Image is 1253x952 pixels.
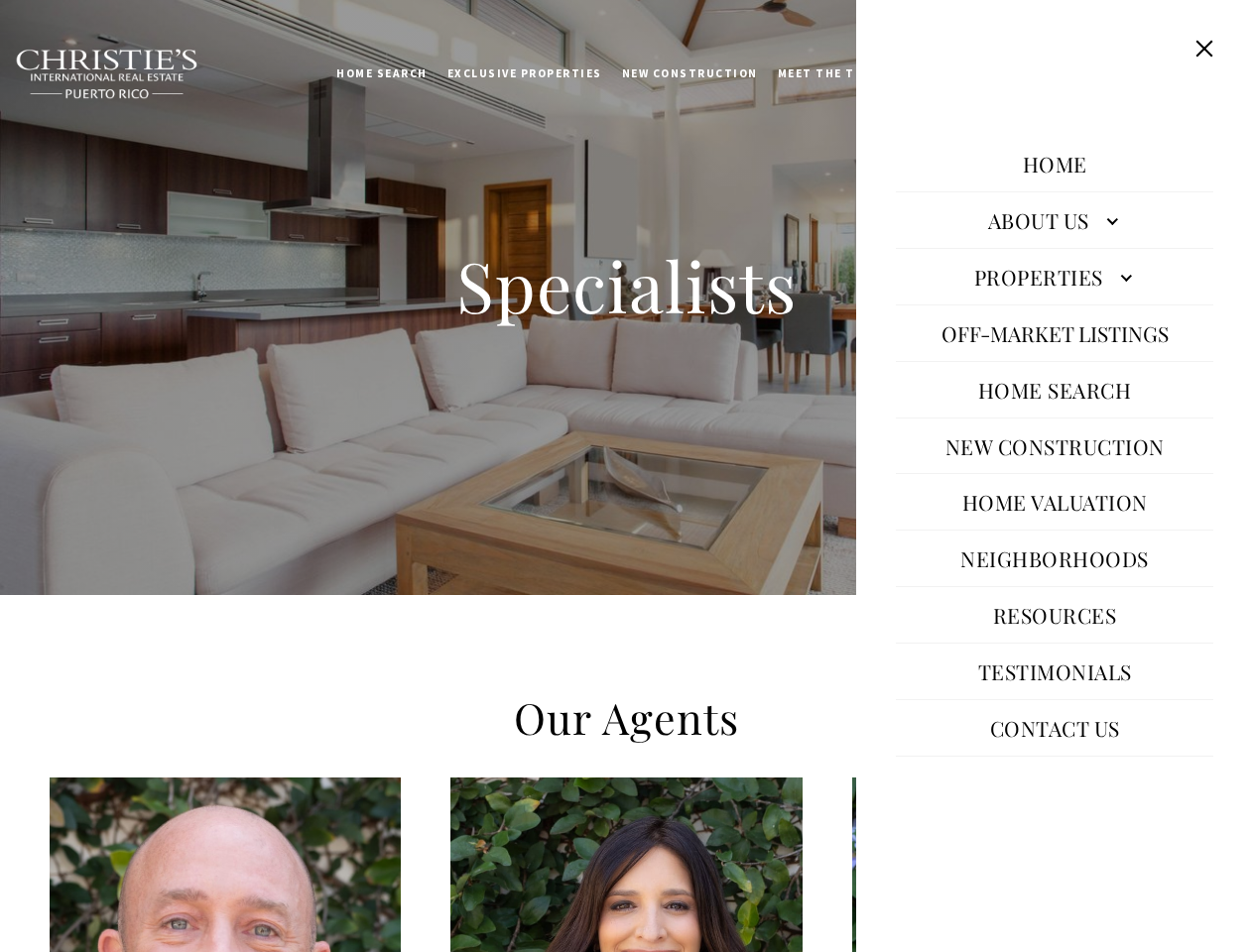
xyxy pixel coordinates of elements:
a: Exclusive Properties [438,49,612,98]
span: I agree to be contacted by [PERSON_NAME] International Real Estate PR via text, call & email. To ... [25,122,283,160]
a: Neighborhoods [950,535,1159,582]
a: Home Valuation [952,478,1158,526]
h2: Our Agents [200,690,1054,746]
div: Call or text [DATE], we are here to help! [21,63,287,77]
div: Do you have questions? [21,45,287,59]
a: Resources [983,591,1127,639]
a: New Construction [612,49,768,98]
a: Contact Us [980,704,1130,752]
a: Home Search [968,366,1142,414]
span: [PHONE_NUMBER] [81,93,247,113]
a: Home Search [326,49,438,98]
a: Meet the Team [768,49,892,98]
span: Exclusive Properties [447,66,602,80]
h1: Specialists [230,242,1024,329]
a: New Construction [936,422,1175,470]
a: About Us [896,196,1213,244]
a: Testimonials [968,648,1142,695]
img: Christie's International Real Estate black text logo [15,49,199,100]
span: New Construction [622,66,758,80]
button: Off-Market Listings [932,309,1179,357]
a: Properties [896,253,1213,300]
a: Home [1013,140,1097,187]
